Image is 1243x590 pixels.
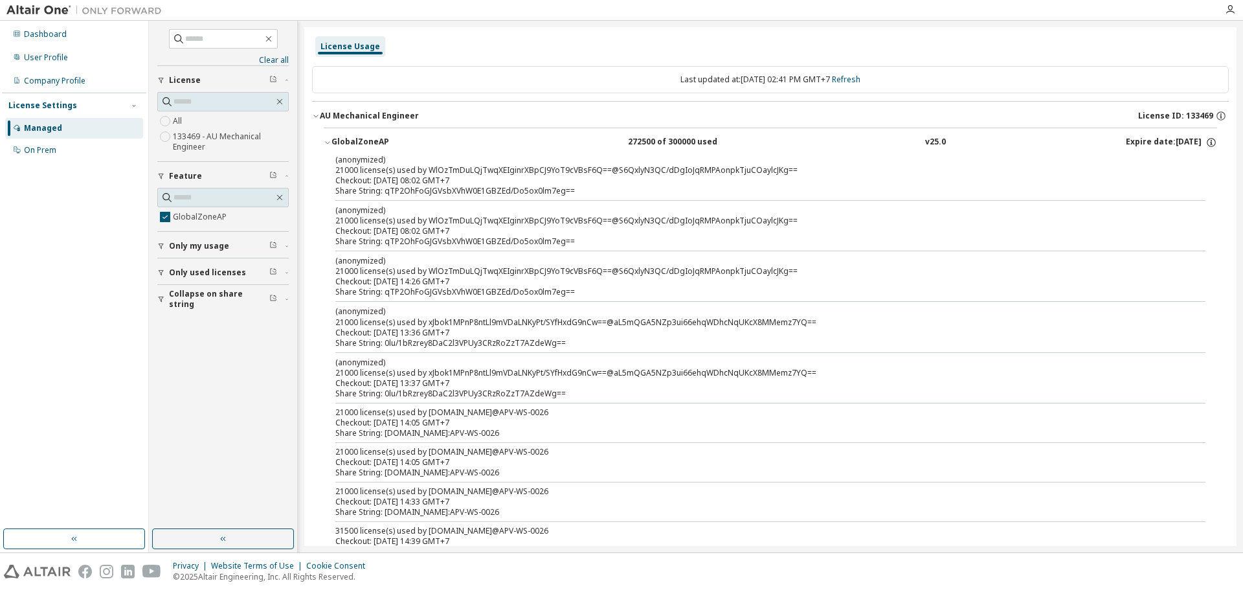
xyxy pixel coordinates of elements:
[335,176,1174,186] div: Checkout: [DATE] 08:02 GMT+7
[335,287,1174,297] div: Share String: qTP2OhFoGJGVsbXVhW0E1GBZEd/Do5ox0lm7eg==
[173,129,289,155] label: 133469 - AU Mechanical Engineer
[8,100,77,111] div: License Settings
[335,226,1174,236] div: Checkout: [DATE] 08:02 GMT+7
[173,561,211,571] div: Privacy
[335,486,1174,497] div: 21000 license(s) used by [DOMAIN_NAME]@APV-WS-0026
[169,241,229,251] span: Only my usage
[335,186,1174,196] div: Share String: qTP2OhFoGJGVsbXVhW0E1GBZEd/Do5ox0lm7eg==
[157,55,289,65] a: Clear all
[100,565,113,578] img: instagram.svg
[211,561,306,571] div: Website Terms of Use
[269,241,277,251] span: Clear filter
[925,137,946,148] div: v25.0
[306,561,373,571] div: Cookie Consent
[335,357,1174,378] div: 21000 license(s) used by xJbok1MPnP8ntLl9mVDaLNKyPt/SYfHxdG9nCw==@aL5mQGA5NZp3ui66ehqWDhcNqUKcX8M...
[157,232,289,260] button: Only my usage
[335,357,1174,368] p: (anonymized)
[335,407,1174,418] div: 21000 license(s) used by [DOMAIN_NAME]@APV-WS-0026
[335,428,1174,438] div: Share String: [DOMAIN_NAME]:APV-WS-0026
[312,66,1229,93] div: Last updated at: [DATE] 02:41 PM GMT+7
[269,171,277,181] span: Clear filter
[24,123,62,133] div: Managed
[269,267,277,278] span: Clear filter
[320,111,419,121] div: AU Mechanical Engineer
[324,128,1217,157] button: GlobalZoneAP272500 of 300000 usedv25.0Expire date:[DATE]
[24,76,85,86] div: Company Profile
[335,526,1174,536] div: 31500 license(s) used by [DOMAIN_NAME]@APV-WS-0026
[335,389,1174,399] div: Share String: 0lu/1bRzrey8DaC2l3VPUy3CRzRoZzT7AZdeWg==
[335,418,1174,428] div: Checkout: [DATE] 14:05 GMT+7
[24,145,56,155] div: On Prem
[169,171,202,181] span: Feature
[121,565,135,578] img: linkedin.svg
[335,236,1174,247] div: Share String: qTP2OhFoGJGVsbXVhW0E1GBZEd/Do5ox0lm7eg==
[335,536,1174,547] div: Checkout: [DATE] 14:39 GMT+7
[169,75,201,85] span: License
[142,565,161,578] img: youtube.svg
[628,137,745,148] div: 272500 of 300000 used
[335,255,1174,277] div: 21000 license(s) used by WlOzTmDuLQjTwqXEIginrXBpCJ9YoT9cVBsF6Q==@S6QxlyN3QC/dDgIoJqRMPAonpkTjuCO...
[4,565,71,578] img: altair_logo.svg
[335,338,1174,348] div: Share String: 0lu/1bRzrey8DaC2l3VPUy3CRzRoZzT7AZdeWg==
[6,4,168,17] img: Altair One
[24,52,68,63] div: User Profile
[1126,137,1217,148] div: Expire date: [DATE]
[335,154,1174,165] p: (anonymized)
[173,571,373,582] p: © 2025 Altair Engineering, Inc. All Rights Reserved.
[157,285,289,313] button: Collapse on share string
[335,497,1174,507] div: Checkout: [DATE] 14:33 GMT+7
[24,29,67,40] div: Dashboard
[320,41,380,52] div: License Usage
[269,75,277,85] span: Clear filter
[157,258,289,287] button: Only used licenses
[157,162,289,190] button: Feature
[335,507,1174,517] div: Share String: [DOMAIN_NAME]:APV-WS-0026
[335,154,1174,176] div: 21000 license(s) used by WlOzTmDuLQjTwqXEIginrXBpCJ9YoT9cVBsF6Q==@S6QxlyN3QC/dDgIoJqRMPAonpkTjuCO...
[335,255,1174,266] p: (anonymized)
[78,565,92,578] img: facebook.svg
[335,378,1174,389] div: Checkout: [DATE] 13:37 GMT+7
[335,457,1174,468] div: Checkout: [DATE] 14:05 GMT+7
[335,447,1174,457] div: 21000 license(s) used by [DOMAIN_NAME]@APV-WS-0026
[157,66,289,95] button: License
[335,277,1174,287] div: Checkout: [DATE] 14:26 GMT+7
[312,102,1229,130] button: AU Mechanical EngineerLicense ID: 133469
[173,113,185,129] label: All
[335,306,1174,327] div: 21000 license(s) used by xJbok1MPnP8ntLl9mVDaLNKyPt/SYfHxdG9nCw==@aL5mQGA5NZp3ui66ehqWDhcNqUKcX8M...
[169,289,269,310] span: Collapse on share string
[169,267,246,278] span: Only used licenses
[335,306,1174,317] p: (anonymized)
[335,205,1174,216] p: (anonymized)
[173,209,229,225] label: GlobalZoneAP
[335,205,1174,226] div: 21000 license(s) used by WlOzTmDuLQjTwqXEIginrXBpCJ9YoT9cVBsF6Q==@S6QxlyN3QC/dDgIoJqRMPAonpkTjuCO...
[832,74,860,85] a: Refresh
[269,294,277,304] span: Clear filter
[1138,111,1213,121] span: License ID: 133469
[335,328,1174,338] div: Checkout: [DATE] 13:36 GMT+7
[331,137,448,148] div: GlobalZoneAP
[335,468,1174,478] div: Share String: [DOMAIN_NAME]:APV-WS-0026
